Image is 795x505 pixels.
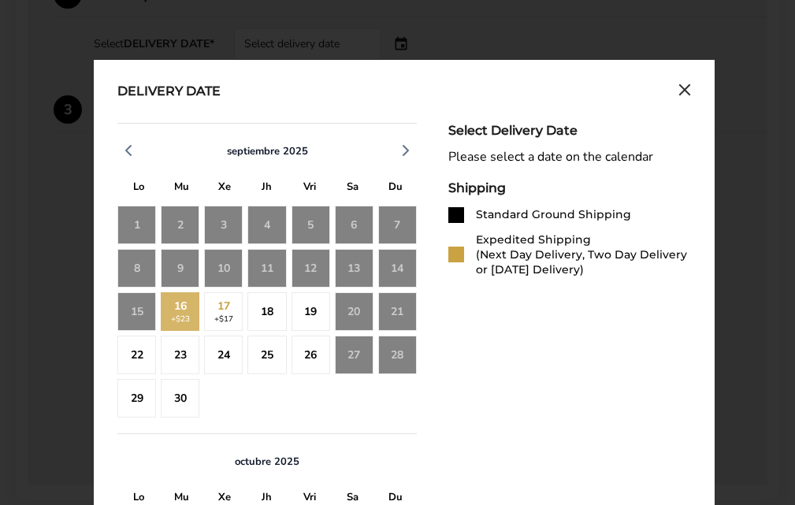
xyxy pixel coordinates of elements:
[448,123,691,138] div: Select Delivery Date
[203,176,246,201] div: X
[160,176,202,201] div: M
[374,176,417,201] div: D
[448,150,691,165] div: Please select a date on the calendar
[117,84,221,101] div: Delivery Date
[288,176,331,201] div: V
[227,144,308,158] span: septiembre 2025
[476,207,631,222] div: Standard Ground Shipping
[448,180,691,195] div: Shipping
[476,232,691,277] div: Expedited Shipping (Next Day Delivery, Two Day Delivery or [DATE] Delivery)
[678,84,691,101] button: Close calendar
[221,144,314,158] button: septiembre 2025
[117,176,160,201] div: L
[331,176,373,201] div: S
[235,455,299,469] span: octubre 2025
[246,176,288,201] div: J
[228,455,306,469] button: octubre 2025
